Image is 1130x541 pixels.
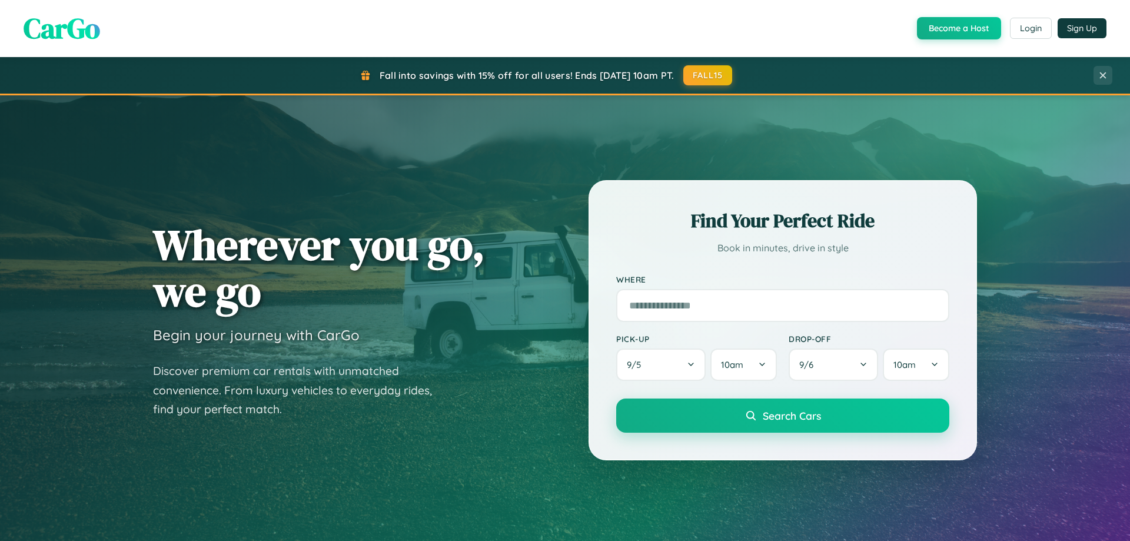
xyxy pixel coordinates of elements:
[24,9,100,48] span: CarGo
[616,334,777,344] label: Pick-up
[616,349,706,381] button: 9/5
[153,221,485,314] h1: Wherever you go, we go
[883,349,949,381] button: 10am
[1058,18,1106,38] button: Sign Up
[683,65,733,85] button: FALL15
[616,399,949,433] button: Search Cars
[789,349,878,381] button: 9/6
[917,17,1001,39] button: Become a Host
[380,69,674,81] span: Fall into savings with 15% off for all users! Ends [DATE] 10am PT.
[721,359,743,370] span: 10am
[789,334,949,344] label: Drop-off
[627,359,647,370] span: 9 / 5
[893,359,916,370] span: 10am
[799,359,819,370] span: 9 / 6
[616,274,949,284] label: Where
[763,409,821,422] span: Search Cars
[153,326,360,344] h3: Begin your journey with CarGo
[1010,18,1052,39] button: Login
[153,361,447,419] p: Discover premium car rentals with unmatched convenience. From luxury vehicles to everyday rides, ...
[616,208,949,234] h2: Find Your Perfect Ride
[616,240,949,257] p: Book in minutes, drive in style
[710,349,777,381] button: 10am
